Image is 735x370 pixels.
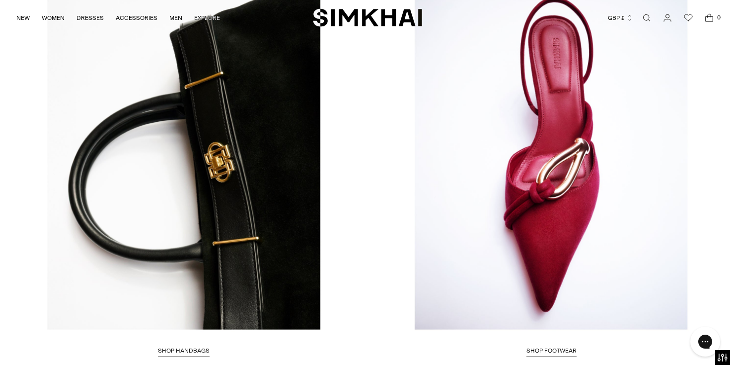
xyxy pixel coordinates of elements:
a: Open search modal [637,8,657,28]
a: SIMKHAI [313,8,422,27]
a: Go to the account page [658,8,677,28]
a: NEW [16,7,30,29]
a: ACCESSORIES [116,7,157,29]
span: 0 [714,13,723,22]
span: Shop HANDBAGS [158,347,210,354]
a: SHOP FOOTWEAR [526,347,577,357]
a: Open cart modal [699,8,719,28]
span: SHOP FOOTWEAR [526,347,577,354]
a: DRESSES [76,7,104,29]
a: WOMEN [42,7,65,29]
a: EXPLORE [194,7,220,29]
a: Shop HANDBAGS [158,347,210,357]
button: GBP £ [608,7,633,29]
a: MEN [169,7,182,29]
a: Wishlist [678,8,698,28]
iframe: Gorgias live chat messenger [685,323,725,360]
